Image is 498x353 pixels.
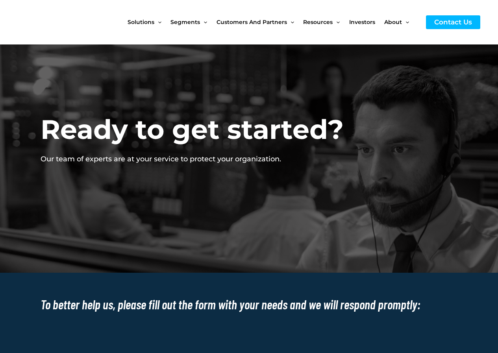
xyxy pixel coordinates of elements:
[170,6,200,39] span: Segments
[41,154,344,164] p: Our team of experts are at your service to protect your organization.
[349,6,375,39] span: Investors
[217,6,287,39] span: Customers and Partners
[41,296,458,313] h2: To better help us, please fill out the form with your needs and we will respond promptly:
[41,112,344,147] h2: Ready to get started?
[333,6,340,39] span: Menu Toggle
[154,6,161,39] span: Menu Toggle
[384,6,402,39] span: About
[200,6,207,39] span: Menu Toggle
[426,15,480,29] a: Contact Us
[14,6,108,39] img: CyberCatch
[402,6,409,39] span: Menu Toggle
[128,6,418,39] nav: Site Navigation: New Main Menu
[303,6,333,39] span: Resources
[128,6,154,39] span: Solutions
[349,6,384,39] a: Investors
[287,6,294,39] span: Menu Toggle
